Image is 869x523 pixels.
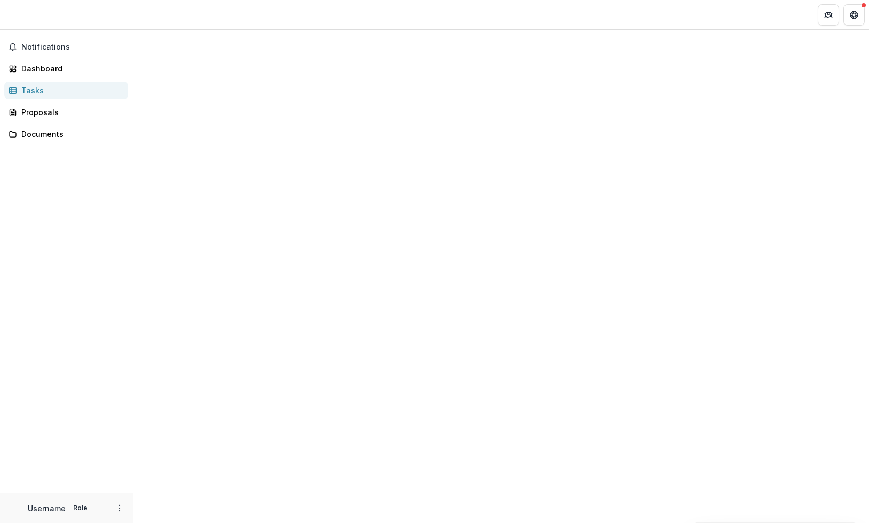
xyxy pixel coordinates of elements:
div: Documents [21,128,120,140]
p: Username [28,503,66,514]
span: Notifications [21,43,124,52]
button: Get Help [843,4,865,26]
p: Role [70,503,91,513]
a: Tasks [4,82,128,99]
div: Dashboard [21,63,120,74]
a: Proposals [4,103,128,121]
button: Notifications [4,38,128,55]
a: Documents [4,125,128,143]
div: Tasks [21,85,120,96]
button: Partners [818,4,839,26]
a: Dashboard [4,60,128,77]
button: More [114,502,126,514]
div: Proposals [21,107,120,118]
